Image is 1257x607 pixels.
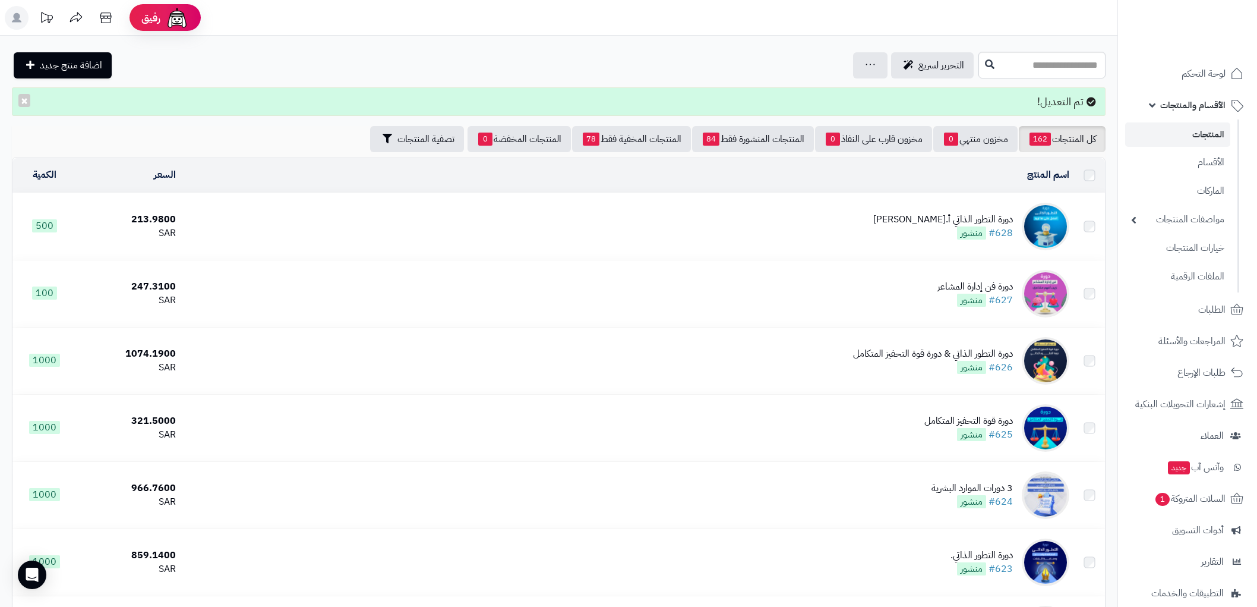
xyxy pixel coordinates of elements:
span: 0 [826,133,840,146]
div: دورة فن إدارة المشاعر [937,280,1013,294]
a: اسم المنتج [1027,168,1069,182]
button: تصفية المنتجات [370,126,464,152]
a: #627 [988,293,1013,307]
a: المنتجات [1125,122,1230,147]
span: التطبيقات والخدمات [1151,585,1224,602]
div: 966.7600 [81,482,175,495]
span: المراجعات والأسئلة [1158,333,1226,350]
a: الكمية [33,168,56,182]
span: 78 [583,133,599,146]
a: #623 [988,562,1013,576]
span: الطلبات [1198,301,1226,318]
span: العملاء [1201,427,1224,444]
span: 0 [478,133,492,146]
a: مخزون قارب على النفاذ0 [815,126,932,152]
span: لوحة التحكم [1182,65,1226,82]
a: السعر [154,168,176,182]
span: منشور [957,361,986,374]
a: #624 [988,495,1013,509]
span: 1000 [29,488,60,501]
a: لوحة التحكم [1125,59,1250,88]
a: مخزون منتهي0 [933,126,1018,152]
a: #626 [988,360,1013,375]
div: Open Intercom Messenger [18,561,46,589]
div: 247.3100 [81,280,175,294]
div: SAR [81,562,175,576]
a: #625 [988,427,1013,442]
span: جديد [1168,461,1190,474]
div: SAR [81,495,175,509]
a: المنتجات المخفية فقط78 [572,126,691,152]
span: 1000 [29,421,60,434]
div: SAR [81,227,175,240]
div: 213.9800 [81,213,175,227]
img: دورة قوة التحفيز المتكامل [1022,404,1069,452]
span: رفيق [141,11,160,25]
a: التحرير لسريع [891,52,974,78]
span: طلبات الإرجاع [1177,364,1226,381]
div: SAR [81,294,175,307]
a: الأقسام [1125,150,1230,175]
span: منشور [957,495,986,508]
button: × [18,94,30,107]
span: تصفية المنتجات [397,132,454,146]
span: التحرير لسريع [918,58,964,73]
img: دورة التطور الذاتي & دورة قوة التحفيز المتكامل [1022,337,1069,385]
span: 162 [1029,133,1051,146]
span: أدوات التسويق [1172,522,1224,539]
a: تحديثات المنصة [31,6,61,33]
div: دورة التطور الذاتي. [950,549,1013,562]
img: دورة فن إدارة المشاعر [1022,270,1069,317]
a: #628 [988,226,1013,240]
a: الماركات [1125,178,1230,204]
span: منشور [957,227,986,240]
a: الملفات الرقمية [1125,264,1230,290]
span: منشور [957,294,986,307]
a: اضافة منتج جديد [14,52,112,78]
span: 1000 [29,354,60,367]
a: التقارير [1125,548,1250,576]
span: 0 [944,133,958,146]
span: 84 [703,133,719,146]
a: المنتجات المخفضة0 [468,126,571,152]
img: 3 دورات الموارد البشرية [1022,471,1069,519]
div: 1074.1900 [81,347,175,361]
a: طلبات الإرجاع [1125,358,1250,387]
span: الأقسام والمنتجات [1160,97,1226,114]
a: خيارات المنتجات [1125,235,1230,261]
img: دورة التطور الذاتي. [1022,539,1069,586]
a: السلات المتروكة1 [1125,485,1250,513]
span: منشور [957,562,986,575]
div: 321.5000 [81,414,175,428]
div: 859.1400 [81,549,175,562]
div: 3 دورات الموارد البشرية [931,482,1013,495]
a: إشعارات التحويلات البنكية [1125,390,1250,419]
img: ai-face.png [165,6,189,30]
span: 500 [32,219,57,232]
span: إشعارات التحويلات البنكية [1135,396,1226,413]
img: دورة التطور الذاتي أ.فهد بن مسلم [1022,203,1069,250]
span: 1 [1155,492,1170,507]
span: منشور [957,428,986,441]
a: العملاء [1125,422,1250,450]
div: دورة التطور الذاتي & دورة قوة التحفيز المتكامل [853,347,1013,361]
a: كل المنتجات162 [1019,126,1106,152]
span: اضافة منتج جديد [40,58,102,73]
a: المنتجات المنشورة فقط84 [692,126,814,152]
span: 100 [32,287,57,300]
a: الطلبات [1125,295,1250,324]
div: SAR [81,428,175,442]
a: المراجعات والأسئلة [1125,327,1250,356]
div: دورة قوة التحفيز المتكامل [924,414,1013,428]
div: SAR [81,361,175,375]
span: وآتس آب [1167,459,1224,476]
div: تم التعديل! [12,87,1106,116]
img: logo-2.png [1176,9,1246,34]
a: أدوات التسويق [1125,516,1250,545]
span: السلات المتروكة [1154,490,1226,507]
div: دورة التطور الذاتي أ.[PERSON_NAME] [873,213,1013,227]
span: 1000 [29,555,60,568]
a: وآتس آبجديد [1125,453,1250,482]
a: مواصفات المنتجات [1125,207,1230,232]
span: التقارير [1201,553,1224,570]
